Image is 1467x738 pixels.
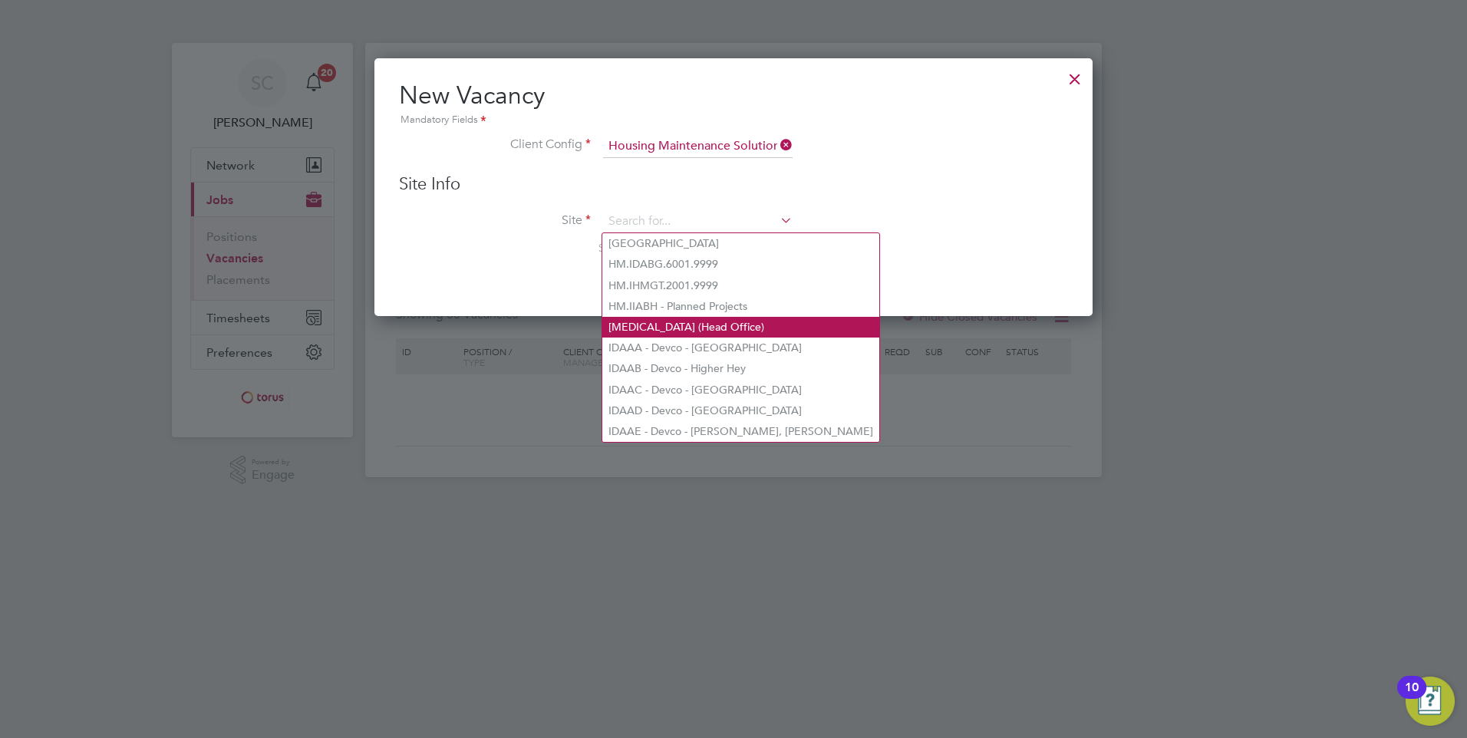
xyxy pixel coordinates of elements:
[399,173,1068,196] h3: Site Info
[602,317,879,338] li: [MEDICAL_DATA] (Head Office)
[1406,677,1455,726] button: Open Resource Center, 10 new notifications
[399,213,591,229] label: Site
[1405,687,1419,707] div: 10
[602,358,879,379] li: IDAAB - Devco - Higher Hey
[602,400,879,421] li: IDAAD - Devco - [GEOGRAPHIC_DATA]
[602,254,879,275] li: HM.IDABG.6001.9999
[399,112,1068,129] div: Mandatory Fields
[602,296,879,317] li: HM.IIABH - Planned Projects
[399,80,1068,129] h2: New Vacancy
[603,135,793,158] input: Search for...
[598,241,787,255] span: Search by site name, address or group
[602,380,879,400] li: IDAAC - Devco - [GEOGRAPHIC_DATA]
[602,421,879,442] li: IDAAE - Devco - [PERSON_NAME], [PERSON_NAME]
[602,275,879,296] li: HM.IHMGT.2001.9999
[602,233,879,254] li: [GEOGRAPHIC_DATA]
[399,137,591,153] label: Client Config
[603,210,793,233] input: Search for...
[602,338,879,358] li: IDAAA - Devco - [GEOGRAPHIC_DATA]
